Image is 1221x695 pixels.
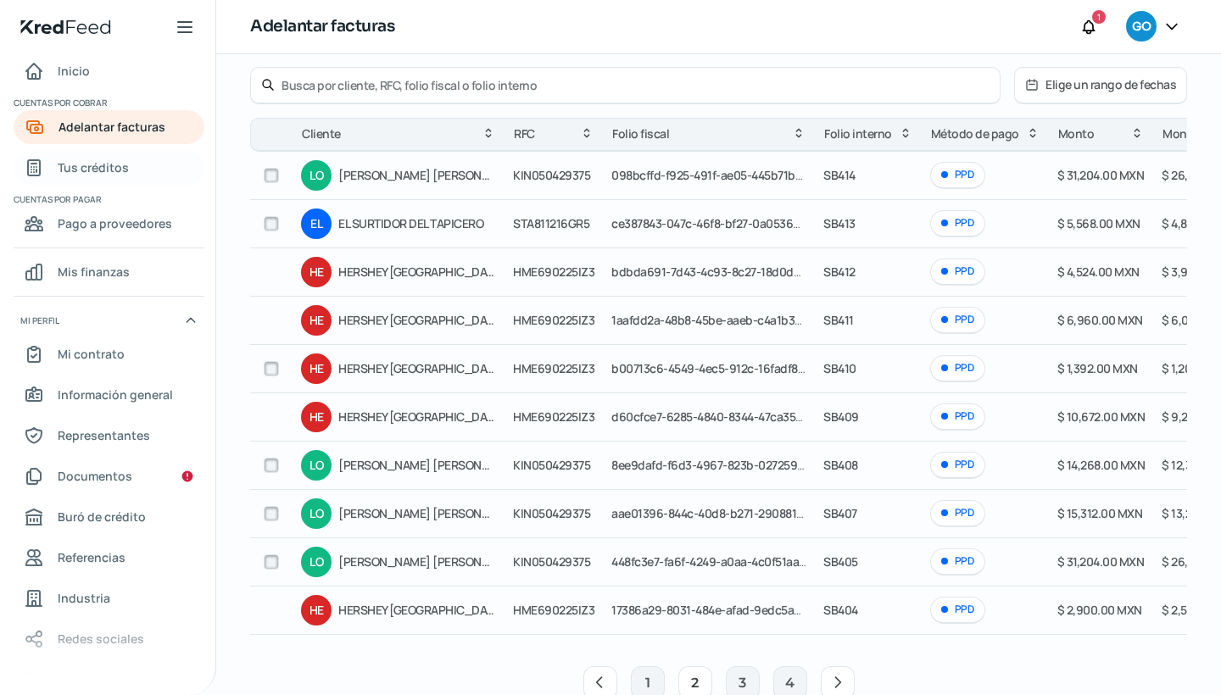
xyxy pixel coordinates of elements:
[513,505,590,521] span: KIN050429375
[301,305,332,336] div: HE
[513,360,594,376] span: HME690225IZ3
[338,310,496,331] span: HERSHEY [GEOGRAPHIC_DATA]
[14,207,204,241] a: Pago a proveedores
[930,452,985,478] div: PPD
[1057,505,1143,521] span: $ 15,312.00 MXN
[823,264,856,280] span: SB412
[611,553,823,570] span: 448fc3e7-fa6f-4249-a0aa-4c0f51aa01a8
[1057,167,1145,183] span: $ 31,204.00 MXN
[14,459,204,493] a: Documentos
[301,160,332,191] div: LO
[823,457,858,473] span: SB408
[58,587,110,609] span: Industria
[14,500,204,534] a: Buró de crédito
[14,255,204,289] a: Mis finanzas
[823,360,856,376] span: SB410
[823,167,856,183] span: SB414
[58,60,90,81] span: Inicio
[1057,360,1138,376] span: $ 1,392.00 MXN
[611,602,830,618] span: 17386a29-8031-484e-afad-9edc5adbf9f0
[58,261,130,282] span: Mis finanzas
[1057,553,1145,570] span: $ 31,204.00 MXN
[823,553,858,570] span: SB405
[14,192,202,207] span: Cuentas por pagar
[824,124,892,144] span: Folio interno
[338,552,496,572] span: [PERSON_NAME] [PERSON_NAME]
[58,465,132,486] span: Documentos
[930,500,985,526] div: PPD
[1097,9,1101,25] span: 1
[58,547,125,568] span: Referencias
[611,215,830,231] span: ce387843-047c-46f8-bf27-0a05363b671c
[823,312,854,328] span: SB411
[59,116,165,137] span: Adelantar facturas
[301,450,332,481] div: LO
[14,54,204,88] a: Inicio
[282,77,990,93] input: Busca por cliente, RFC, folio fiscal o folio interno
[58,213,172,234] span: Pago a proveedores
[513,167,590,183] span: KIN050429375
[338,359,496,379] span: HERSHEY [GEOGRAPHIC_DATA]
[14,95,202,110] span: Cuentas por cobrar
[823,602,858,618] span: SB404
[930,548,985,575] div: PPD
[513,264,594,280] span: HME690225IZ3
[301,402,332,432] div: HE
[338,214,496,234] span: EL SURTIDOR DEL TAPICERO
[14,622,204,656] a: Redes sociales
[14,419,204,453] a: Representantes
[930,597,985,623] div: PPD
[250,14,394,39] h1: Adelantar facturas
[14,337,204,371] a: Mi contrato
[301,353,332,384] div: HE
[611,409,833,425] span: d60cfce7-6285-4840-8344-47ca35b2fdca
[930,355,985,381] div: PPD
[1057,264,1140,280] span: $ 4,524.00 MXN
[514,124,535,144] span: RFC
[58,425,150,446] span: Representantes
[513,602,594,618] span: HME690225IZ3
[301,208,332,239] div: EL
[301,595,332,625] div: HE
[338,165,496,186] span: [PERSON_NAME] [PERSON_NAME]
[513,553,590,570] span: KIN050429375
[930,307,985,333] div: PPD
[58,506,146,527] span: Buró de crédito
[338,262,496,282] span: HERSHEY [GEOGRAPHIC_DATA]
[14,110,204,144] a: Adelantar facturas
[20,313,59,328] span: Mi perfil
[301,498,332,529] div: LO
[611,167,824,183] span: 098bcffd-f925-491f-ae05-445b71b5c71e
[611,360,832,376] span: b00713c6-4549-4ec5-912c-16fadf89e896
[611,264,837,280] span: bdbda691-7d43-4c93-8c27-18d0d8c869f5
[1057,312,1143,328] span: $ 6,960.00 MXN
[1057,457,1146,473] span: $ 14,268.00 MXN
[930,162,985,188] div: PPD
[302,124,341,144] span: Cliente
[513,312,594,328] span: HME690225IZ3
[338,407,496,427] span: HERSHEY [GEOGRAPHIC_DATA]
[611,457,833,473] span: 8ee9dafd-f6d3-4967-823b-0272593122d1
[1057,409,1146,425] span: $ 10,672.00 MXN
[823,505,857,521] span: SB407
[58,669,110,690] span: Colateral
[931,124,1019,144] span: Método de pago
[930,259,985,285] div: PPD
[930,210,985,236] div: PPD
[1132,17,1151,37] span: GO
[930,403,985,430] div: PPD
[612,124,669,144] span: Folio fiscal
[338,455,496,475] span: [PERSON_NAME] [PERSON_NAME]
[823,409,859,425] span: SB409
[14,541,204,575] a: Referencias
[58,628,144,649] span: Redes sociales
[513,457,590,473] span: KIN050429375
[301,257,332,287] div: HE
[338,503,496,524] span: [PERSON_NAME] [PERSON_NAME]
[1057,602,1142,618] span: $ 2,900.00 MXN
[611,505,833,521] span: aae01396-844c-40d8-b271-2908815377a4
[301,547,332,577] div: LO
[58,157,129,178] span: Tus créditos
[513,215,589,231] span: STA811216GR5
[1058,124,1095,144] span: Monto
